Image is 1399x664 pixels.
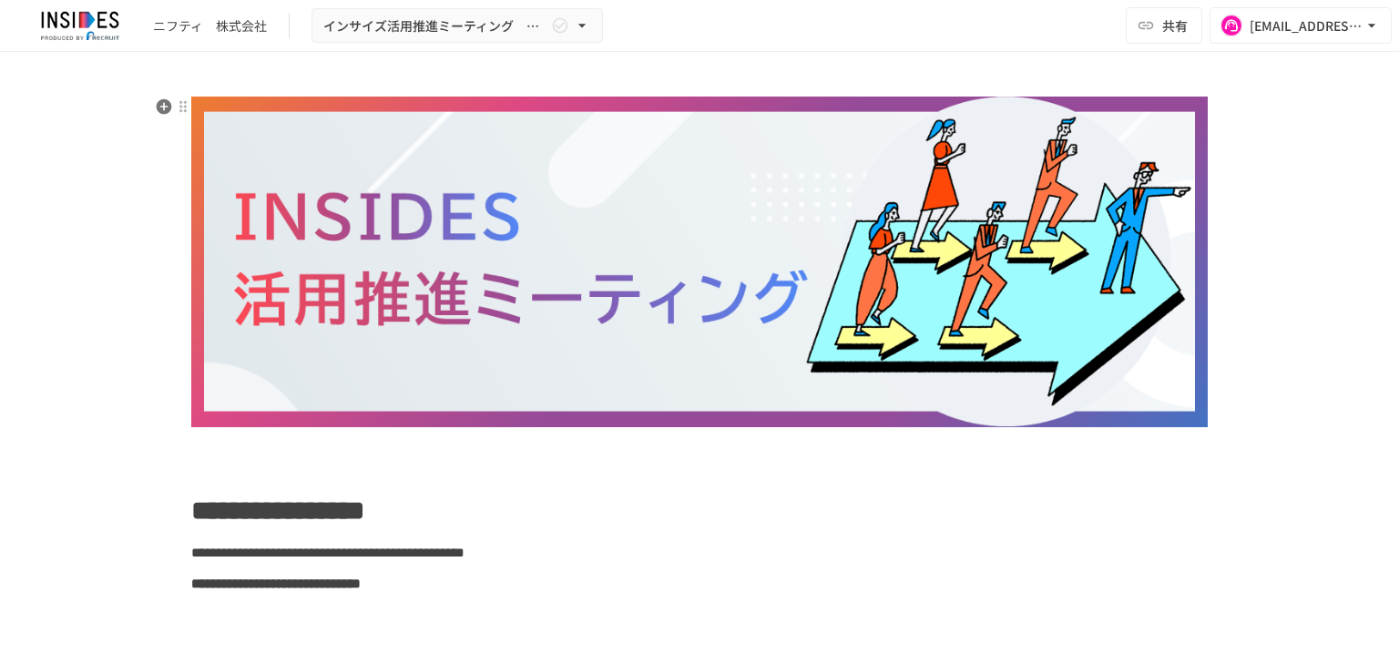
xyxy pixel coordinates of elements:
[1250,15,1363,37] div: [EMAIL_ADDRESS][DOMAIN_NAME]
[1126,7,1202,44] button: 共有
[323,15,547,37] span: インサイズ活用推進ミーティング ～４回目～
[311,8,603,44] button: インサイズ活用推進ミーティング ～４回目～
[191,97,1208,427] img: O5DqIo9zSHPn2EzYg8ZhOL68XrMhaihYNmSUcJ1XRkK
[153,16,267,36] div: ニフティ 株式会社
[22,11,138,40] img: JmGSPSkPjKwBq77AtHmwC7bJguQHJlCRQfAXtnx4WuV
[1162,15,1188,36] span: 共有
[1210,7,1392,44] button: [EMAIL_ADDRESS][DOMAIN_NAME]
